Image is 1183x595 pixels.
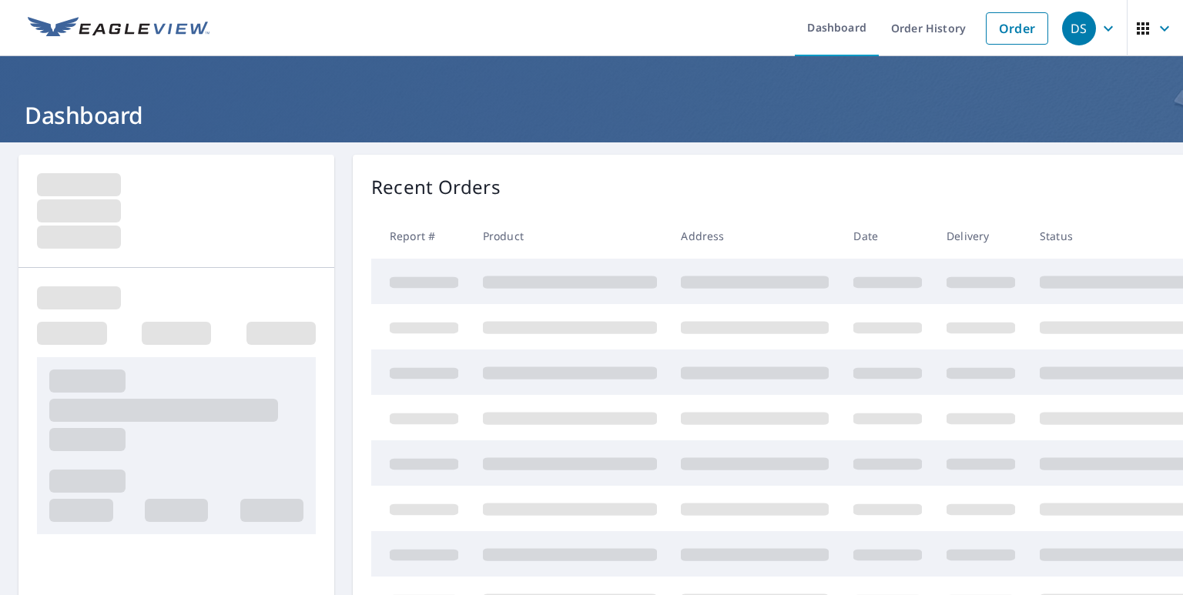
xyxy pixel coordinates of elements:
[841,213,934,259] th: Date
[1062,12,1096,45] div: DS
[934,213,1027,259] th: Delivery
[986,12,1048,45] a: Order
[669,213,841,259] th: Address
[371,173,501,201] p: Recent Orders
[18,99,1165,131] h1: Dashboard
[28,17,209,40] img: EV Logo
[471,213,669,259] th: Product
[371,213,471,259] th: Report #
